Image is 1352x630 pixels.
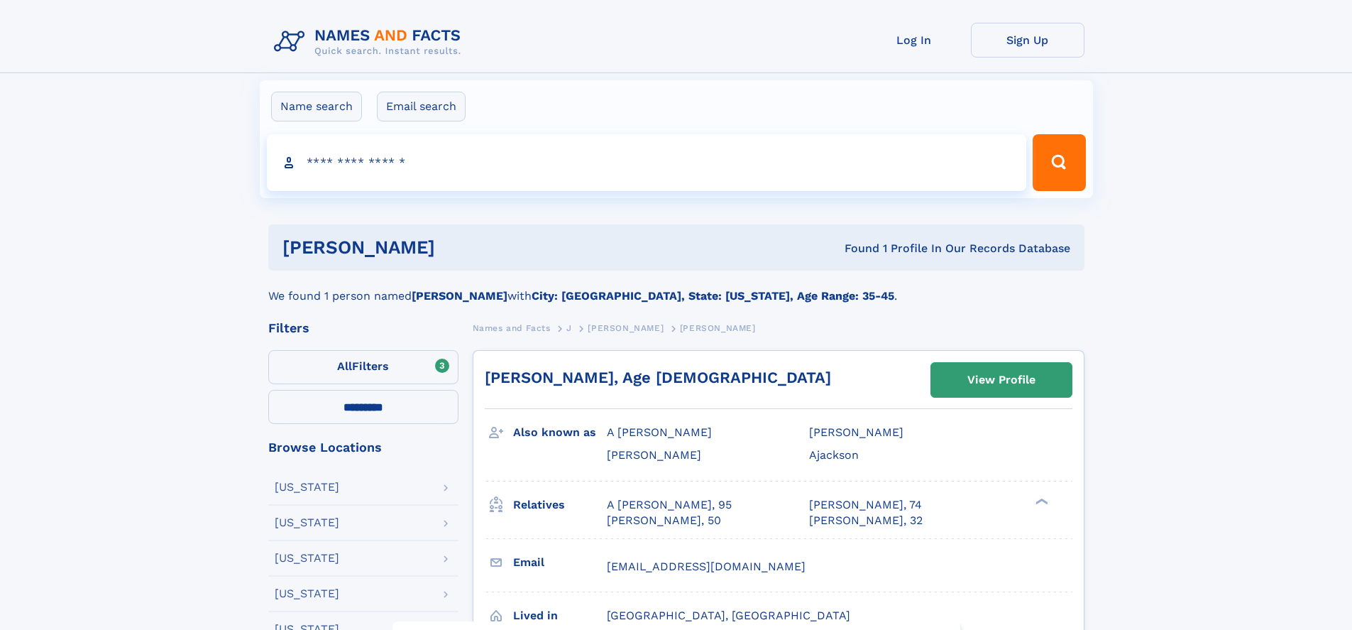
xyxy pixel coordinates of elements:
div: Filters [268,322,458,335]
a: [PERSON_NAME] [588,319,664,337]
span: [GEOGRAPHIC_DATA], [GEOGRAPHIC_DATA] [607,609,850,622]
h3: Also known as [513,420,607,445]
h3: Email [513,550,607,575]
label: Name search [271,92,362,121]
span: [PERSON_NAME] [680,323,756,333]
button: Search Button [1033,134,1085,191]
span: J [566,323,572,333]
label: Email search [377,92,466,121]
label: Filters [268,350,458,384]
h3: Relatives [513,493,607,517]
h3: Lived in [513,604,607,628]
div: Found 1 Profile In Our Records Database [639,241,1070,256]
b: [PERSON_NAME] [412,289,507,303]
a: Log In [857,23,971,58]
a: A [PERSON_NAME], 95 [607,497,732,513]
b: City: [GEOGRAPHIC_DATA], State: [US_STATE], Age Range: 35-45 [532,289,894,303]
span: [PERSON_NAME] [809,425,903,439]
span: [PERSON_NAME] [607,448,701,462]
div: [US_STATE] [275,553,339,564]
a: View Profile [931,363,1072,397]
span: Ajackson [809,448,859,462]
div: Browse Locations [268,441,458,454]
a: [PERSON_NAME], 50 [607,513,721,528]
div: ❯ [1032,496,1049,506]
div: [US_STATE] [275,482,339,493]
div: [US_STATE] [275,588,339,599]
a: [PERSON_NAME], Age [DEMOGRAPHIC_DATA] [485,369,831,386]
img: Logo Names and Facts [268,23,473,61]
a: Names and Facts [473,319,551,337]
div: [US_STATE] [275,517,339,528]
a: J [566,319,572,337]
span: [PERSON_NAME] [588,323,664,333]
div: View Profile [967,364,1035,396]
span: A [PERSON_NAME] [607,425,712,439]
a: [PERSON_NAME], 74 [809,497,922,513]
a: Sign Up [971,23,1084,58]
div: We found 1 person named with . [268,271,1084,305]
a: [PERSON_NAME], 32 [809,513,923,528]
span: All [337,359,352,373]
span: [EMAIL_ADDRESS][DOMAIN_NAME] [607,560,806,573]
h1: [PERSON_NAME] [282,239,640,256]
input: search input [267,134,1027,191]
